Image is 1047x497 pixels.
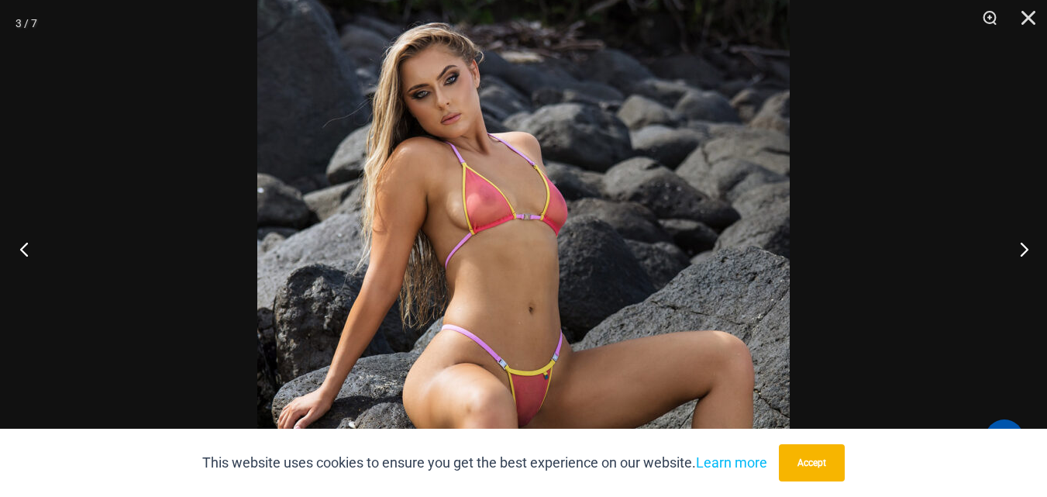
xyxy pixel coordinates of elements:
p: This website uses cookies to ensure you get the best experience on our website. [202,451,767,475]
a: Learn more [696,454,767,471]
button: Next [989,210,1047,288]
button: Accept [779,444,845,481]
div: 3 / 7 [15,12,37,35]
